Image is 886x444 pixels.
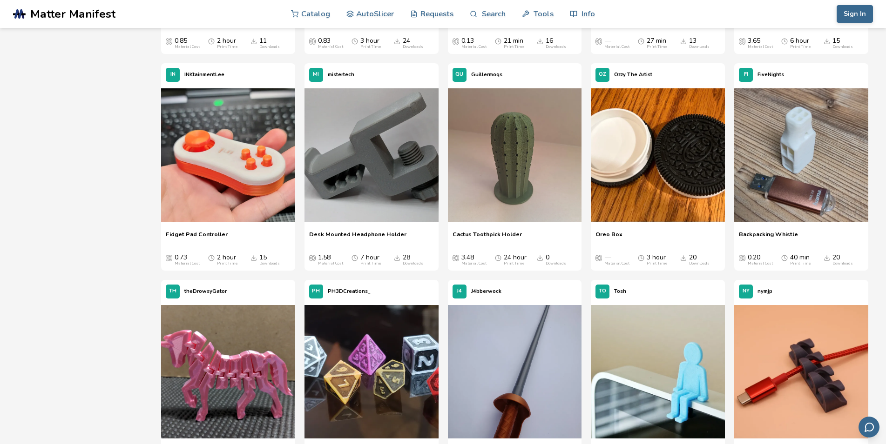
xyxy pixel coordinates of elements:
span: Downloads [250,37,257,45]
div: 3.65 [748,37,773,49]
div: Material Cost [175,45,200,49]
div: 27 min [647,37,667,49]
div: 21 min [504,37,524,49]
div: 7 hour [360,254,381,266]
p: theDrowsyGator [184,286,227,296]
div: 15 [832,37,853,49]
a: Backpacking Whistle [739,231,798,245]
div: 0.83 [318,37,343,49]
a: Desk Mounted Headphone Holder [309,231,406,245]
span: Average Cost [595,37,602,45]
div: Print Time [217,261,237,266]
button: Sign In [837,5,873,23]
span: Average Cost [453,254,459,261]
span: Downloads [537,254,543,261]
div: 15 [259,254,280,266]
div: Downloads [689,45,710,49]
span: Average Cost [453,37,459,45]
span: Downloads [824,254,830,261]
div: Material Cost [604,45,629,49]
button: Send feedback via email [859,417,879,437]
div: 13 [689,37,710,49]
a: Cactus Toothpick Holder [453,231,522,245]
span: Average Print Time [781,37,788,45]
div: Print Time [360,261,381,266]
span: Downloads [680,37,687,45]
span: OZ [599,72,606,78]
span: Average Print Time [638,37,644,45]
div: Print Time [790,261,811,266]
p: J4bberwock [471,286,501,296]
p: Tosh [614,286,626,296]
p: Guillermoqs [471,70,502,80]
span: Average Print Time [208,37,215,45]
p: Ozzy The Artist [614,70,652,80]
p: mistertech [328,70,354,80]
span: J4 [457,288,462,294]
span: Average Print Time [352,254,358,261]
div: 6 hour [790,37,811,49]
div: 1.58 [318,254,343,266]
div: 0.73 [175,254,200,266]
span: Average Cost [166,37,172,45]
span: Average Cost [309,254,316,261]
a: Fidget Pad Controller [166,231,228,245]
div: 3.48 [461,254,487,266]
span: Average Cost [739,254,745,261]
span: MI [313,72,319,78]
div: Material Cost [461,45,487,49]
span: GU [455,72,463,78]
div: 0.13 [461,37,487,49]
span: TO [599,288,606,294]
span: Average Print Time [638,254,644,261]
span: Average Cost [166,254,172,261]
div: Print Time [217,45,237,49]
span: IN [170,72,176,78]
a: Oreo Box [595,231,622,245]
div: Material Cost [748,45,773,49]
span: Average Print Time [495,37,501,45]
span: Matter Manifest [30,7,115,20]
div: 20 [689,254,710,266]
div: 3 hour [647,254,667,266]
div: 0 [546,254,566,266]
span: — [604,254,611,261]
span: Downloads [824,37,830,45]
span: TH [169,288,176,294]
div: 2 hour [217,254,237,266]
div: Print Time [647,261,667,266]
div: Material Cost [318,261,343,266]
div: 0.20 [748,254,773,266]
div: Print Time [790,45,811,49]
div: Downloads [259,45,280,49]
span: Average Cost [309,37,316,45]
span: Average Print Time [352,37,358,45]
div: Downloads [546,45,566,49]
span: Average Cost [595,254,602,261]
div: Downloads [403,261,423,266]
span: Downloads [680,254,687,261]
span: Downloads [537,37,543,45]
span: Average Print Time [495,254,501,261]
div: Downloads [259,261,280,266]
p: FiveNights [757,70,784,80]
div: Material Cost [175,261,200,266]
div: Print Time [504,261,524,266]
div: 28 [403,254,423,266]
div: 20 [832,254,853,266]
div: 0.85 [175,37,200,49]
div: Downloads [832,261,853,266]
div: 2 hour [217,37,237,49]
div: Print Time [504,45,524,49]
span: PH [312,288,320,294]
span: Downloads [394,254,400,261]
div: Downloads [546,261,566,266]
p: PH3DCreations_ [328,286,371,296]
span: NY [743,288,750,294]
div: 24 [403,37,423,49]
p: INKtainmentLee [184,70,224,80]
div: 3 hour [360,37,381,49]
